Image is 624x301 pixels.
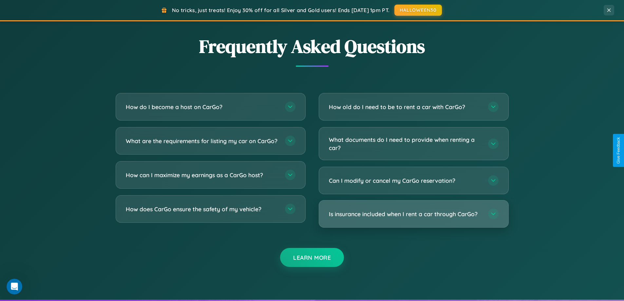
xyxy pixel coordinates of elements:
[329,103,482,111] h3: How old do I need to be to rent a car with CarGo?
[126,103,278,111] h3: How do I become a host on CarGo?
[126,137,278,145] h3: What are the requirements for listing my car on CarGo?
[7,279,22,294] iframe: Intercom live chat
[126,205,278,213] h3: How does CarGo ensure the safety of my vehicle?
[126,171,278,179] h3: How can I maximize my earnings as a CarGo host?
[329,177,482,185] h3: Can I modify or cancel my CarGo reservation?
[280,248,344,267] button: Learn More
[172,7,389,13] span: No tricks, just treats! Enjoy 30% off for all Silver and Gold users! Ends [DATE] 1pm PT.
[616,137,621,164] div: Give Feedback
[116,34,509,59] h2: Frequently Asked Questions
[329,210,482,218] h3: Is insurance included when I rent a car through CarGo?
[394,5,442,16] button: HALLOWEEN30
[329,136,482,152] h3: What documents do I need to provide when renting a car?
